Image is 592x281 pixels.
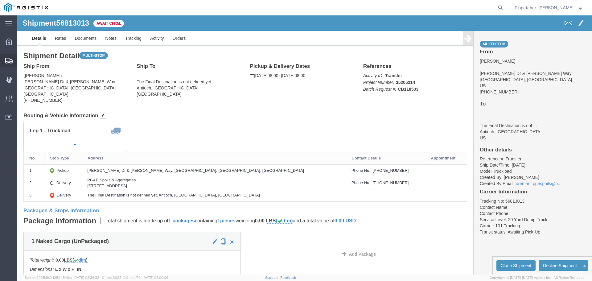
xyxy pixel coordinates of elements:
[490,275,585,280] span: Copyright © [DATE]-[DATE] Agistix Inc., All Rights Reserved
[514,4,584,11] button: Dispatcher - [PERSON_NAME]
[4,3,48,12] img: logo
[265,276,281,279] a: Support
[17,15,592,275] iframe: FS Legacy Container
[102,276,168,279] span: Client: 2025.19.0-aefe70c
[73,276,99,279] span: [DATE] 08:26:33
[25,276,99,279] span: Server: 2025.19.0-1259b540fc1
[515,4,573,11] span: Dispatcher - Surinder Athwal
[142,276,168,279] span: [DATE] 08:00:06
[280,276,296,279] a: Feedback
